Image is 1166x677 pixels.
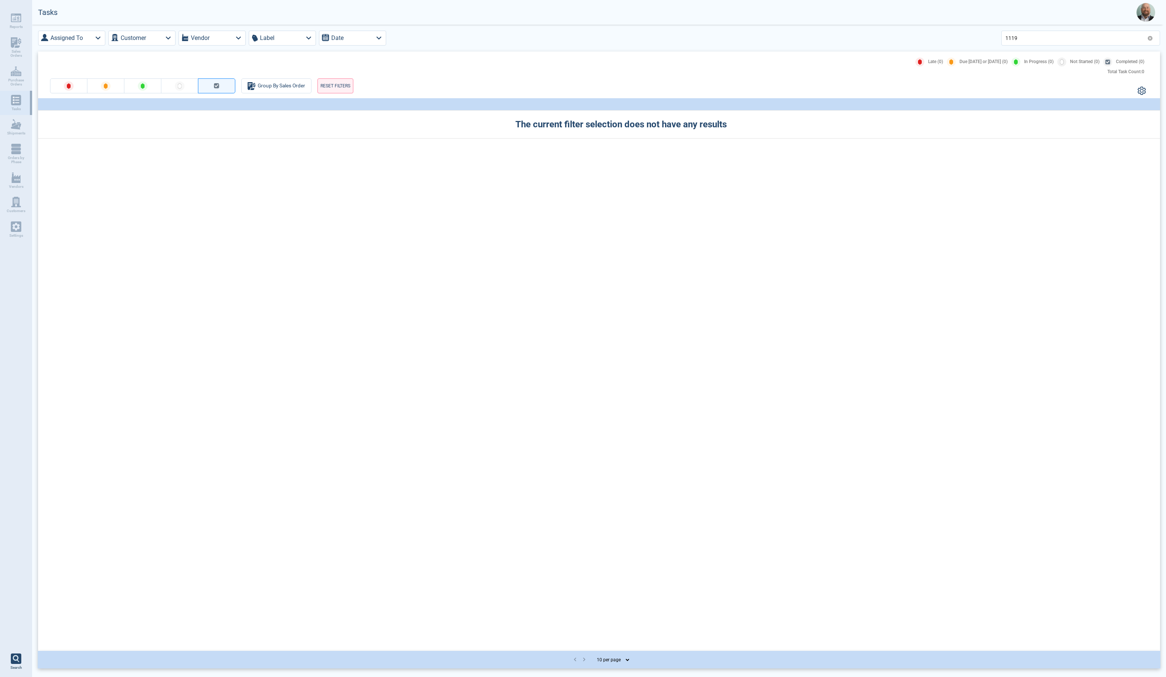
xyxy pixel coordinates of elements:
span: Due [DATE] or [DATE] (0) [959,59,1008,65]
span: Completed (0) [1116,59,1144,65]
label: Vendor [191,33,210,43]
div: Total Task Count: 0 [1107,69,1144,75]
label: Customer [121,33,146,43]
button: Label [249,31,316,46]
img: Avatar [1136,3,1155,22]
div: Group By Sales Order [248,81,305,90]
label: Assigned To [50,33,83,43]
button: RESET FILTERS [317,78,353,93]
label: Label [260,33,275,43]
button: Assigned To [38,31,105,46]
label: Date [331,33,344,43]
button: Group By Sales Order [241,78,311,93]
button: Vendor [179,31,246,46]
span: Not Started (0) [1070,59,1100,65]
button: Date [319,31,386,46]
h2: Tasks [38,8,58,17]
span: Late (0) [928,59,943,65]
span: Search [10,665,22,670]
button: Customer [108,31,176,46]
nav: pagination navigation [571,655,589,665]
input: Search for PO or Sales Order or shipment number, Task, etc. [1005,32,1144,43]
span: In Progress (0) [1024,59,1054,65]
